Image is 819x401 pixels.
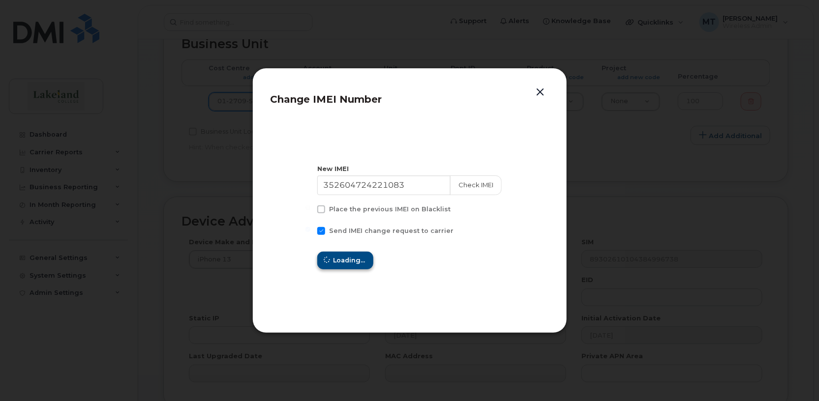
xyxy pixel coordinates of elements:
button: Check IMEI [450,175,502,195]
div: New IMEI [317,164,502,173]
input: Send IMEI change request to carrier [305,227,310,232]
span: Change IMEI Number [271,93,382,105]
input: Place the previous IMEI on Blacklist [305,205,310,210]
span: Send IMEI change request to carrier [329,227,454,234]
span: Place the previous IMEI on Blacklist [329,205,451,213]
